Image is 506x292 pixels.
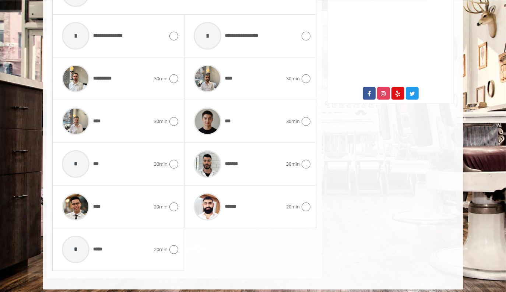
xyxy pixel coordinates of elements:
[286,160,300,168] span: 30min
[286,75,300,82] span: 30min
[154,246,168,253] span: 20min
[154,75,168,82] span: 30min
[286,203,300,211] span: 20min
[154,160,168,168] span: 30min
[286,117,300,125] span: 30min
[154,203,168,211] span: 20min
[154,117,168,125] span: 30min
